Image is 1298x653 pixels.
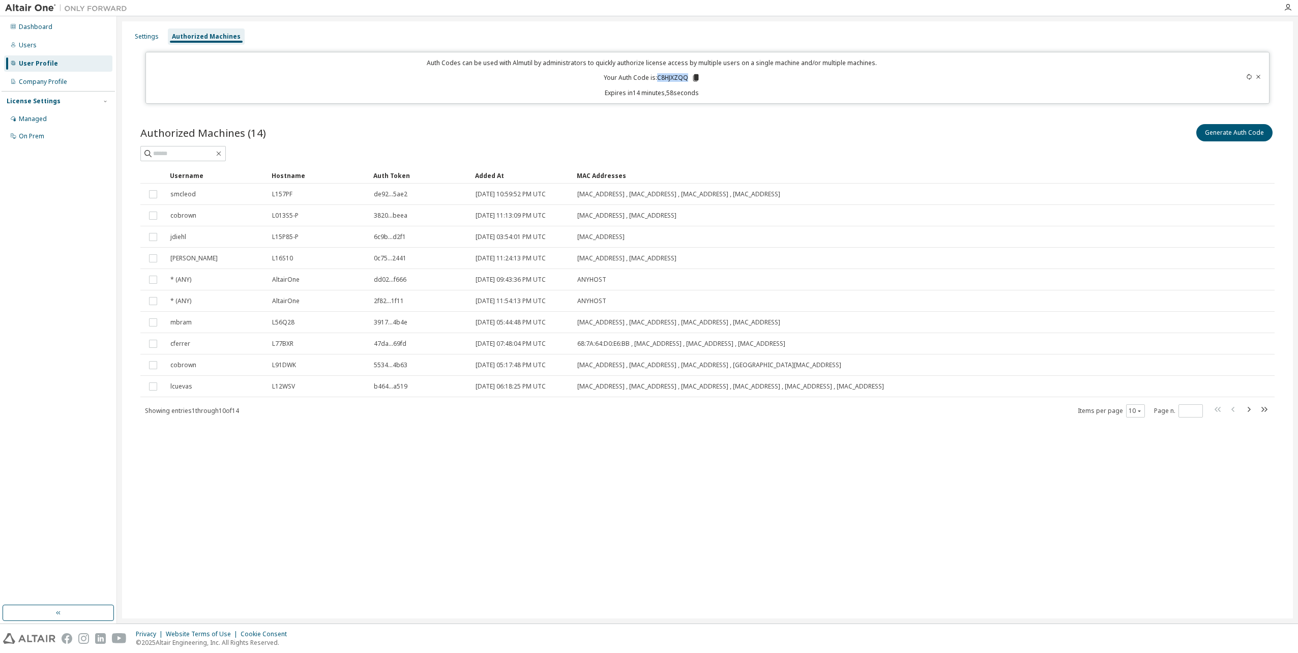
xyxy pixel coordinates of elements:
span: Authorized Machines (14) [140,126,266,140]
span: cobrown [170,361,196,369]
div: Dashboard [19,23,52,31]
div: Added At [475,167,569,184]
img: altair_logo.svg [3,633,55,644]
span: [DATE] 10:59:52 PM UTC [476,190,546,198]
span: 6c9b...d2f1 [374,233,406,241]
div: Authorized Machines [172,33,241,41]
span: mbram [170,318,192,326]
img: facebook.svg [62,633,72,644]
span: lcuevas [170,382,192,391]
span: AltairOne [272,297,300,305]
span: [MAC_ADDRESS] [577,233,625,241]
span: [MAC_ADDRESS] , [MAC_ADDRESS] , [MAC_ADDRESS] , [MAC_ADDRESS] [577,318,780,326]
span: 2f82...1f11 [374,297,404,305]
span: ANYHOST [577,297,606,305]
span: L157PF [272,190,292,198]
span: 3917...4b4e [374,318,407,326]
div: On Prem [19,132,44,140]
span: [DATE] 05:44:48 PM UTC [476,318,546,326]
div: Managed [19,115,47,123]
span: L91DWK [272,361,296,369]
span: [MAC_ADDRESS] , [MAC_ADDRESS] [577,254,676,262]
div: User Profile [19,60,58,68]
img: instagram.svg [78,633,89,644]
span: cferrer [170,340,190,348]
span: Items per page [1078,404,1145,418]
div: Users [19,41,37,49]
span: L56Q28 [272,318,294,326]
p: Your Auth Code is: C8HJXZQQ [604,73,700,82]
p: © 2025 Altair Engineering, Inc. All Rights Reserved. [136,638,293,647]
span: 0c75...2441 [374,254,406,262]
div: MAC Addresses [577,167,1171,184]
div: Company Profile [19,78,67,86]
span: * (ANY) [170,297,191,305]
button: 10 [1129,407,1142,415]
span: L15P85-P [272,233,299,241]
span: cobrown [170,212,196,220]
img: youtube.svg [112,633,127,644]
span: [DATE] 05:17:48 PM UTC [476,361,546,369]
span: * (ANY) [170,276,191,284]
div: Hostname [272,167,365,184]
span: L12WSV [272,382,295,391]
div: Settings [135,33,159,41]
span: ANYHOST [577,276,606,284]
span: 47da...69fd [374,340,406,348]
span: [DATE] 07:48:04 PM UTC [476,340,546,348]
span: [DATE] 03:54:01 PM UTC [476,233,546,241]
span: 3820...beea [374,212,407,220]
span: 5534...4b63 [374,361,407,369]
span: [DATE] 06:18:25 PM UTC [476,382,546,391]
span: [DATE] 11:24:13 PM UTC [476,254,546,262]
p: Expires in 14 minutes, 58 seconds [152,88,1152,97]
span: 68:7A:64:D0:E6:BB , [MAC_ADDRESS] , [MAC_ADDRESS] , [MAC_ADDRESS] [577,340,785,348]
span: de92...5ae2 [374,190,407,198]
div: Cookie Consent [241,630,293,638]
span: [DATE] 11:13:09 PM UTC [476,212,546,220]
span: [MAC_ADDRESS] , [MAC_ADDRESS] [577,212,676,220]
div: Auth Token [373,167,467,184]
span: [MAC_ADDRESS] , [MAC_ADDRESS] , [MAC_ADDRESS] , [MAC_ADDRESS] , [MAC_ADDRESS] , [MAC_ADDRESS] [577,382,884,391]
p: Auth Codes can be used with Almutil by administrators to quickly authorize license access by mult... [152,58,1152,67]
span: L013S5-P [272,212,299,220]
img: Altair One [5,3,132,13]
span: L77BXR [272,340,293,348]
span: smcleod [170,190,196,198]
span: AltairOne [272,276,300,284]
span: L16S10 [272,254,293,262]
div: License Settings [7,97,61,105]
span: jdiehl [170,233,186,241]
span: [PERSON_NAME] [170,254,218,262]
span: b464...a519 [374,382,407,391]
span: Page n. [1154,404,1203,418]
span: Showing entries 1 through 10 of 14 [145,406,239,415]
div: Username [170,167,263,184]
span: [DATE] 09:43:36 PM UTC [476,276,546,284]
div: Website Terms of Use [166,630,241,638]
img: linkedin.svg [95,633,106,644]
span: [DATE] 11:54:13 PM UTC [476,297,546,305]
span: [MAC_ADDRESS] , [MAC_ADDRESS] , [MAC_ADDRESS] , [GEOGRAPHIC_DATA][MAC_ADDRESS] [577,361,841,369]
button: Generate Auth Code [1196,124,1273,141]
div: Privacy [136,630,166,638]
span: dd02...f666 [374,276,406,284]
span: [MAC_ADDRESS] , [MAC_ADDRESS] , [MAC_ADDRESS] , [MAC_ADDRESS] [577,190,780,198]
